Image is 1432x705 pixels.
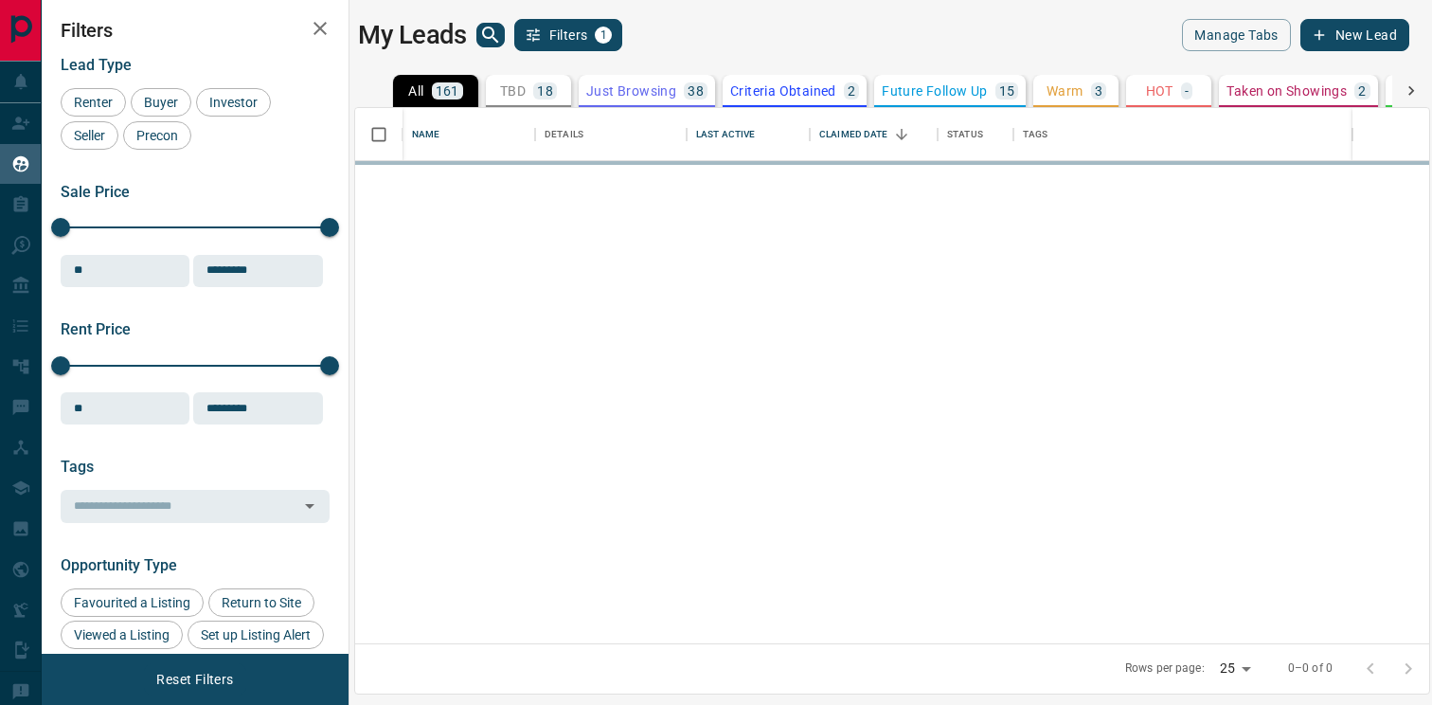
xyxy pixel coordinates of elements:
div: Precon [123,121,191,150]
div: Buyer [131,88,191,117]
span: Tags [61,458,94,476]
div: 25 [1212,655,1258,682]
div: Claimed Date [819,108,888,161]
span: Seller [67,128,112,143]
span: Buyer [137,95,185,110]
p: TBD [500,84,526,98]
div: Investor [196,88,271,117]
button: Reset Filters [144,663,245,696]
span: Investor [203,95,264,110]
span: Precon [130,128,185,143]
p: 0–0 of 0 [1288,660,1333,677]
button: Filters1 [514,19,623,51]
span: Renter [67,95,119,110]
p: Warm [1047,84,1083,98]
p: 15 [999,84,1015,98]
div: Viewed a Listing [61,621,183,649]
div: Tags [1023,108,1048,161]
p: 18 [537,84,553,98]
span: Return to Site [215,595,308,610]
span: 1 [597,28,610,42]
button: New Lead [1300,19,1409,51]
span: Opportunity Type [61,556,177,574]
div: Status [947,108,983,161]
p: Just Browsing [586,84,676,98]
p: 2 [1358,84,1366,98]
p: All [408,84,423,98]
span: Viewed a Listing [67,627,176,642]
p: - [1185,84,1189,98]
div: Status [938,108,1013,161]
div: Seller [61,121,118,150]
button: search button [476,23,505,47]
div: Tags [1013,108,1352,161]
div: Renter [61,88,126,117]
div: Name [412,108,440,161]
div: Details [545,108,583,161]
span: Lead Type [61,56,132,74]
p: 2 [848,84,855,98]
p: 3 [1095,84,1102,98]
h1: My Leads [358,20,467,50]
p: Criteria Obtained [730,84,836,98]
div: Last Active [696,108,755,161]
span: Rent Price [61,320,131,338]
div: Set up Listing Alert [188,621,324,649]
div: Favourited a Listing [61,588,204,617]
span: Favourited a Listing [67,595,197,610]
button: Sort [888,121,915,148]
div: Name [403,108,535,161]
div: Return to Site [208,588,314,617]
h2: Filters [61,19,330,42]
button: Open [296,493,323,519]
p: 161 [436,84,459,98]
p: Rows per page: [1125,660,1205,677]
div: Last Active [687,108,810,161]
p: 38 [688,84,704,98]
button: Manage Tabs [1182,19,1290,51]
span: Sale Price [61,183,130,201]
span: Set up Listing Alert [194,627,317,642]
div: Claimed Date [810,108,938,161]
div: Details [535,108,687,161]
p: HOT [1146,84,1173,98]
p: Future Follow Up [882,84,987,98]
p: Taken on Showings [1226,84,1347,98]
